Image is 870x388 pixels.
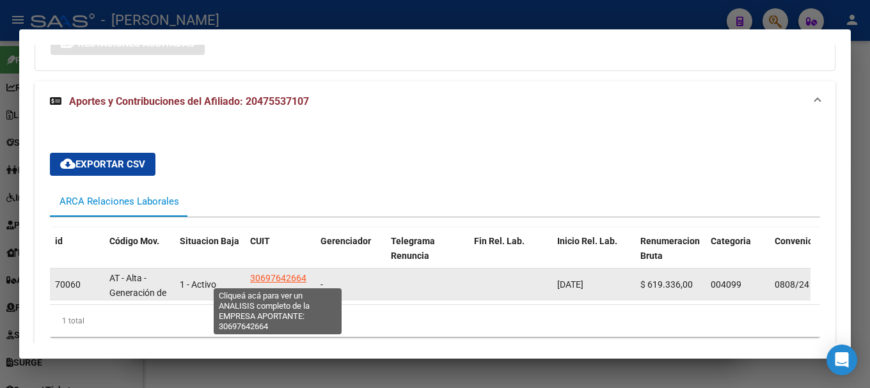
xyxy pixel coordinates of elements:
[775,279,809,290] span: 0808/24
[711,279,741,290] span: 004099
[55,236,63,246] span: id
[557,236,617,246] span: Inicio Rel. Lab.
[640,279,693,290] span: $ 619.336,00
[50,153,155,176] button: Exportar CSV
[245,228,315,284] datatable-header-cell: CUIT
[552,228,635,284] datatable-header-cell: Inicio Rel. Lab.
[50,305,820,337] div: 1 total
[50,228,104,284] datatable-header-cell: id
[320,236,371,246] span: Gerenciador
[826,345,857,375] div: Open Intercom Messenger
[770,228,834,284] datatable-header-cell: Convenio
[469,228,552,284] datatable-header-cell: Fin Rel. Lab.
[104,228,175,284] datatable-header-cell: Código Mov.
[635,228,706,284] datatable-header-cell: Renumeracion Bruta
[386,228,469,284] datatable-header-cell: Telegrama Renuncia
[250,288,295,313] span: (MUNDO TEXTIL SA)
[175,228,245,284] datatable-header-cell: Situacion Baja
[55,279,81,290] span: 70060
[35,81,835,122] mat-expansion-panel-header: Aportes y Contribuciones del Afiliado: 20475537107
[474,236,525,246] span: Fin Rel. Lab.
[320,279,323,290] span: -
[775,236,813,246] span: Convenio
[250,236,270,246] span: CUIT
[180,279,216,290] span: 1 - Activo
[109,236,159,246] span: Código Mov.
[557,279,583,290] span: [DATE]
[60,159,145,170] span: Exportar CSV
[711,236,751,246] span: Categoria
[315,228,386,284] datatable-header-cell: Gerenciador
[59,194,179,208] div: ARCA Relaciones Laborales
[391,236,435,261] span: Telegrama Renuncia
[35,122,835,368] div: Aportes y Contribuciones del Afiliado: 20475537107
[706,228,770,284] datatable-header-cell: Categoria
[180,236,239,246] span: Situacion Baja
[109,273,166,313] span: AT - Alta - Generación de clave
[60,156,75,171] mat-icon: cloud_download
[250,273,306,283] span: 30697642664
[69,95,309,107] span: Aportes y Contribuciones del Afiliado: 20475537107
[640,236,700,261] span: Renumeracion Bruta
